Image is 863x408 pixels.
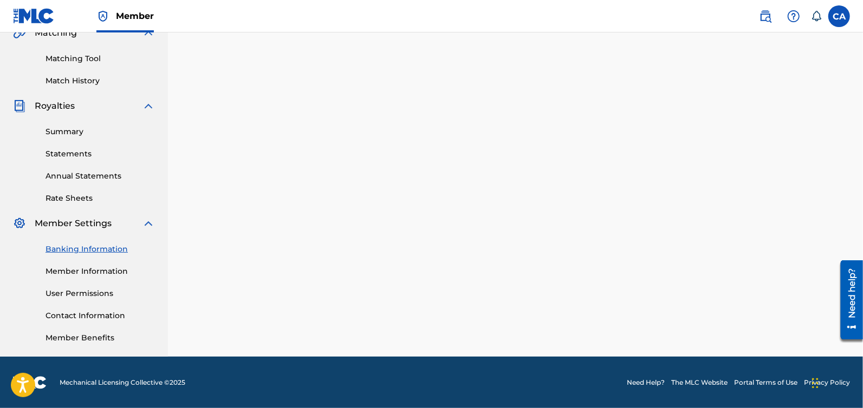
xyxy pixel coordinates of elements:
a: Summary [46,126,155,137]
div: User Menu [828,5,850,27]
a: Portal Terms of Use [734,378,797,387]
a: Matching Tool [46,53,155,64]
a: Statements [46,148,155,160]
a: Privacy Policy [804,378,850,387]
span: Matching [35,27,77,40]
span: Mechanical Licensing Collective © 2025 [60,378,185,387]
a: Annual Statements [46,170,155,182]
iframe: Resource Center [833,256,863,344]
span: Member [116,10,154,22]
div: Arrastrar [812,367,819,399]
img: expand [142,27,155,40]
div: Notifications [811,11,822,22]
img: help [787,10,800,23]
img: expand [142,100,155,113]
a: Banking Information [46,244,155,255]
span: Member Settings [35,217,112,230]
a: User Permissions [46,288,155,299]
a: Member Benefits [46,332,155,344]
span: Royalties [35,100,75,113]
iframe: Tipalti Iframe [181,13,824,308]
a: Public Search [755,5,776,27]
img: Member Settings [13,217,26,230]
a: Contact Information [46,310,155,321]
img: expand [142,217,155,230]
a: The MLC Website [671,378,728,387]
div: Widget de chat [809,356,863,408]
a: Member Information [46,266,155,277]
a: Need Help? [627,378,665,387]
img: Matching [13,27,27,40]
img: search [759,10,772,23]
a: Match History [46,75,155,87]
img: Royalties [13,100,26,113]
img: logo [13,376,47,389]
img: MLC Logo [13,8,55,24]
div: Help [783,5,804,27]
iframe: Chat Widget [809,356,863,408]
img: Top Rightsholder [96,10,109,23]
a: Rate Sheets [46,193,155,204]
